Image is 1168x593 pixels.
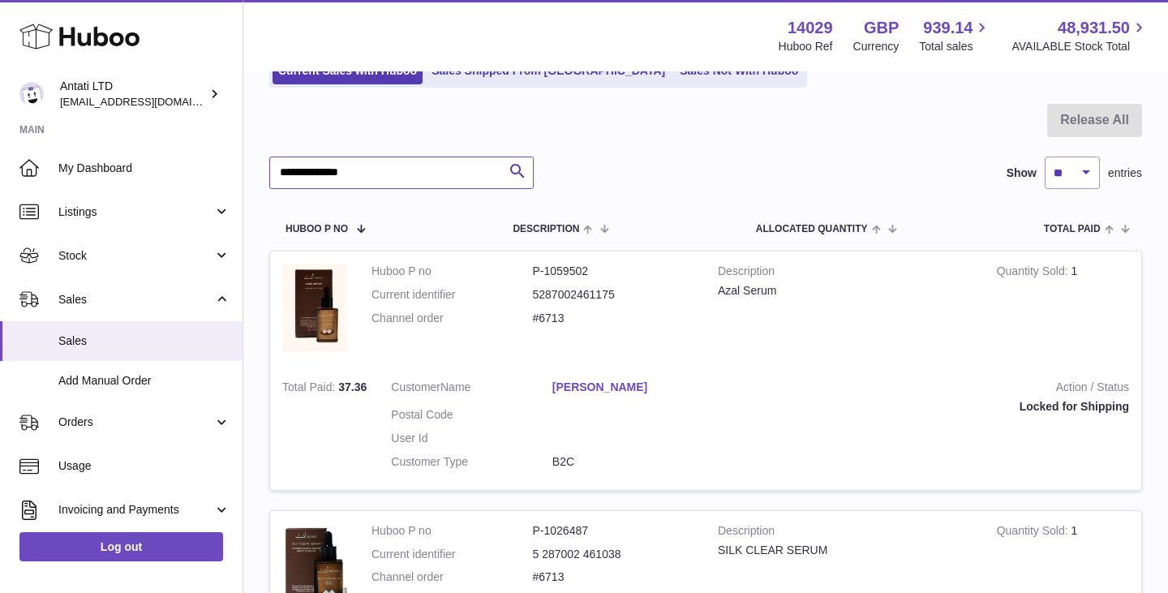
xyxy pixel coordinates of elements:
dd: #6713 [533,311,694,326]
img: toufic@antatiskin.com [19,82,44,106]
span: 48,931.50 [1058,17,1130,39]
span: [EMAIL_ADDRESS][DOMAIN_NAME] [60,95,238,108]
span: Orders [58,415,213,430]
span: Customer [391,380,440,393]
dt: Postal Code [391,407,552,423]
dt: Name [391,380,552,399]
strong: 14029 [788,17,833,39]
dt: Huboo P no [371,523,533,539]
span: Total paid [1044,224,1101,234]
span: My Dashboard [58,161,230,176]
strong: Description [718,264,973,283]
div: Antati LTD [60,79,206,110]
a: [PERSON_NAME] [552,380,714,395]
label: Show [1007,165,1037,181]
span: Sales [58,292,213,307]
span: ALLOCATED Quantity [756,224,868,234]
dd: 5287002461175 [533,287,694,303]
div: Currency [853,39,900,54]
span: 939.14 [923,17,973,39]
div: SILK CLEAR SERUM [718,543,973,558]
span: Stock [58,248,213,264]
dt: Channel order [371,311,533,326]
a: 48,931.50 AVAILABLE Stock Total [1011,17,1149,54]
div: Azal Serum [718,283,973,299]
span: Add Manual Order [58,373,230,389]
dd: P-1059502 [533,264,694,279]
span: Usage [58,458,230,474]
span: Sales [58,333,230,349]
dt: Customer Type [391,454,552,470]
span: Huboo P no [286,224,348,234]
a: 939.14 Total sales [919,17,991,54]
dd: #6713 [533,569,694,585]
span: 37.36 [338,380,367,393]
span: Total sales [919,39,991,54]
img: 1758734467.png [282,264,347,351]
dd: B2C [552,454,714,470]
div: Huboo Ref [779,39,833,54]
strong: Action / Status [737,380,1129,399]
dd: P-1026487 [533,523,694,539]
div: Locked for Shipping [737,399,1129,415]
dt: User Id [391,431,552,446]
strong: Description [718,523,973,543]
dt: Channel order [371,569,533,585]
dt: Current identifier [371,547,533,562]
span: entries [1108,165,1142,181]
span: Description [513,224,579,234]
dt: Current identifier [371,287,533,303]
strong: Total Paid [282,380,338,397]
strong: GBP [864,17,899,39]
td: 1 [985,251,1141,367]
span: Invoicing and Payments [58,502,213,518]
strong: Quantity Sold [997,264,1071,281]
strong: Quantity Sold [997,524,1071,541]
span: AVAILABLE Stock Total [1011,39,1149,54]
span: Listings [58,204,213,220]
a: Log out [19,532,223,561]
dd: 5 287002 461038 [533,547,694,562]
dt: Huboo P no [371,264,533,279]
